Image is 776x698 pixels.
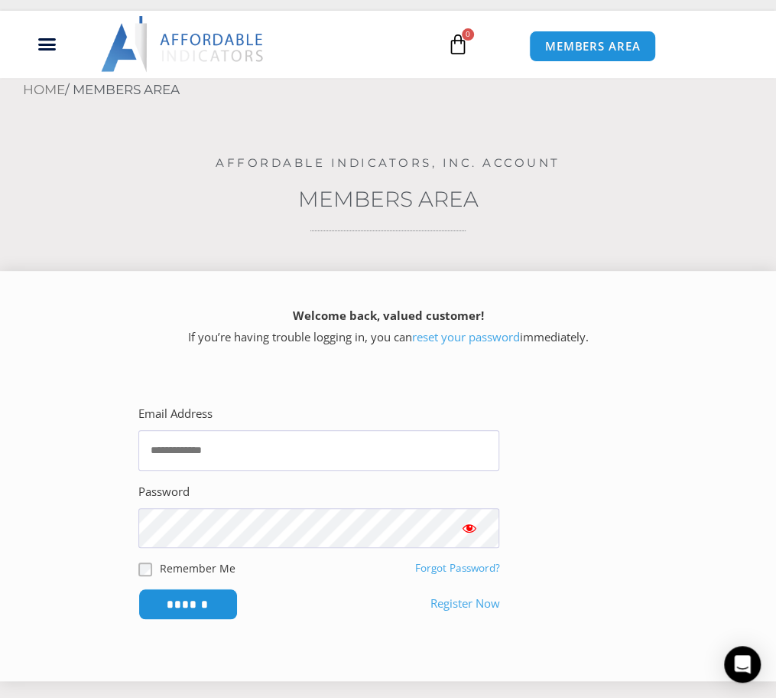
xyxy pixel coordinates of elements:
a: Forgot Password? [414,561,499,575]
div: Menu Toggle [8,30,85,59]
img: LogoAI [101,16,265,71]
a: Members Area [298,186,479,212]
a: 0 [424,22,492,67]
span: 0 [462,28,474,41]
a: Home [23,82,65,97]
label: Remember Me [160,560,235,576]
span: MEMBERS AREA [545,41,641,52]
label: Password [138,481,190,503]
label: Email Address [138,403,213,425]
nav: Breadcrumb [23,78,776,103]
a: Register Now [430,593,499,615]
a: MEMBERS AREA [529,31,657,62]
button: Show password [438,508,499,548]
p: If you’re having trouble logging in, you can immediately. [27,305,749,348]
a: reset your password [412,329,520,344]
a: Affordable Indicators, Inc. Account [216,155,560,170]
div: Open Intercom Messenger [724,646,761,683]
strong: Welcome back, valued customer! [293,308,484,323]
